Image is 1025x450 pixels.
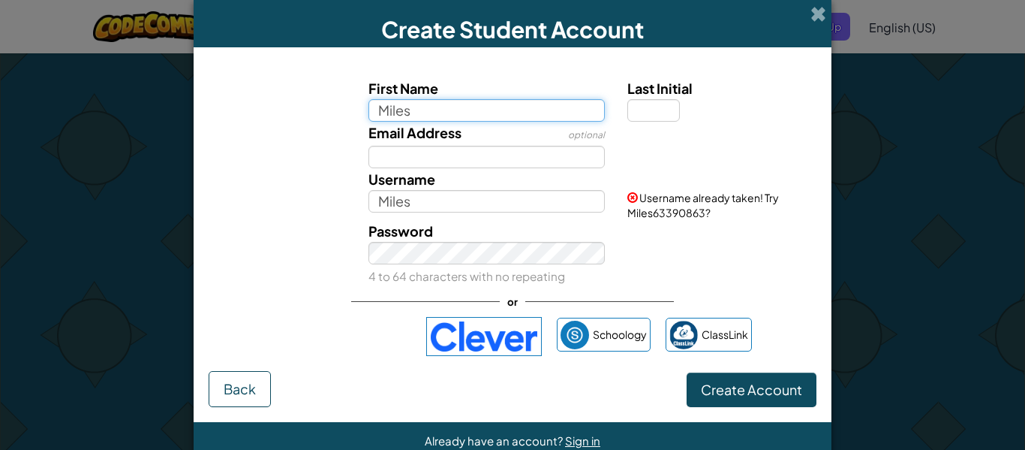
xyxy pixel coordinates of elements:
span: Username [368,171,435,188]
img: schoology.png [561,321,589,349]
a: Sign in [565,433,600,448]
button: Create Account [687,373,816,407]
span: Username already taken! Try Miles63390863? [627,191,779,219]
span: First Name [368,80,438,97]
span: Create Account [701,381,802,398]
iframe: Sign in with Google Button [266,320,419,353]
span: Password [368,222,433,240]
span: Create Student Account [381,15,644,44]
img: classlink-logo-small.png [669,321,698,349]
button: Back [209,371,271,407]
span: Schoology [593,324,647,346]
span: or [500,291,525,313]
span: Back [224,380,256,397]
span: optional [568,129,605,140]
img: clever-logo-blue.png [426,317,542,356]
span: Email Address [368,124,461,141]
small: 4 to 64 characters with no repeating [368,269,565,283]
span: ClassLink [702,324,748,346]
span: Already have an account? [425,433,565,448]
span: Last Initial [627,80,693,97]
